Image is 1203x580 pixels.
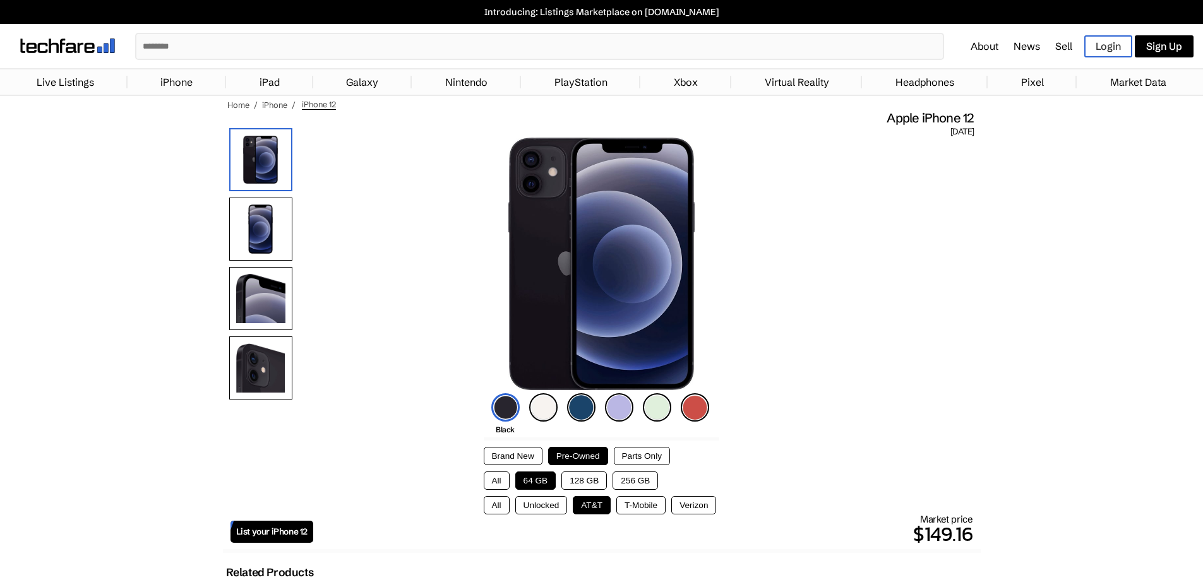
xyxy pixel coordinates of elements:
[1084,35,1132,57] a: Login
[971,40,998,52] a: About
[567,393,596,422] img: blue-icon
[439,69,494,95] a: Nintendo
[1055,40,1072,52] a: Sell
[491,393,520,422] img: black-icon
[229,336,292,399] img: Camera
[889,69,961,95] a: Headphones
[515,496,568,514] button: Unlocked
[758,69,835,95] a: Virtual Reality
[613,471,658,490] button: 256 GB
[950,126,974,138] span: [DATE]
[484,447,542,465] button: Brand New
[496,425,515,434] span: Black
[229,198,292,261] img: Front
[230,521,313,543] a: List your iPhone 12
[236,526,308,537] span: List your iPhone 12
[616,496,666,514] button: T-Mobile
[671,496,716,514] button: Verizon
[229,128,292,191] img: iPhone 12
[6,6,1197,18] a: Introducing: Listings Marketplace on [DOMAIN_NAME]
[340,69,385,95] a: Galaxy
[20,38,115,53] img: techfare logo
[227,100,249,110] a: Home
[561,471,607,490] button: 128 GB
[1104,69,1173,95] a: Market Data
[313,519,973,549] p: $149.16
[226,565,314,579] h2: Related Products
[529,393,558,422] img: white-icon
[515,471,556,490] button: 64 GB
[1015,69,1050,95] a: Pixel
[154,69,199,95] a: iPhone
[302,99,336,110] span: iPhone 12
[667,69,704,95] a: Xbox
[262,100,287,110] a: iPhone
[614,447,670,465] button: Parts Only
[484,471,510,490] button: All
[573,496,611,514] button: AT&T
[253,69,286,95] a: iPad
[313,513,973,549] div: Market price
[229,267,292,330] img: Side
[548,447,608,465] button: Pre-Owned
[1135,35,1194,57] a: Sign Up
[548,69,614,95] a: PlayStation
[484,496,510,514] button: All
[643,393,671,422] img: green-icon
[887,110,974,126] span: Apple iPhone 12
[605,393,633,422] img: purple-icon
[681,393,709,422] img: product-red-icon
[1014,40,1040,52] a: News
[292,100,296,110] span: /
[254,100,258,110] span: /
[508,138,694,390] img: iPhone 12
[30,69,100,95] a: Live Listings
